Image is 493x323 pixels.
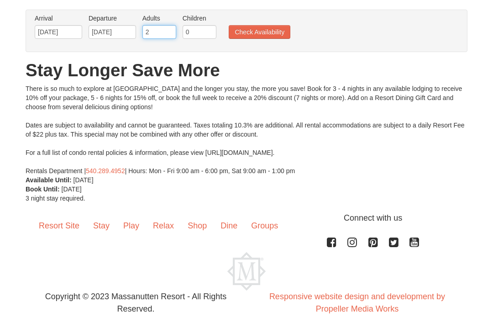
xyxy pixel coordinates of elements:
a: Play [116,212,146,240]
label: Departure [89,14,136,23]
a: Groups [244,212,285,240]
a: Relax [146,212,181,240]
label: Arrival [35,14,82,23]
a: Stay [86,212,116,240]
a: Responsive website design and development by Propeller Media Works [269,292,445,313]
span: 3 night stay required. [26,195,85,202]
strong: Book Until: [26,185,60,193]
a: Dine [214,212,244,240]
p: Copyright © 2023 Massanutten Resort - All Rights Reserved. [25,291,246,315]
button: Check Availability [229,25,290,39]
a: 540.289.4952 [86,167,125,175]
span: [DATE] [73,176,94,184]
span: [DATE] [62,185,82,193]
label: Adults [142,14,176,23]
div: There is so much to explore at [GEOGRAPHIC_DATA] and the longer you stay, the more you save! Book... [26,84,467,175]
a: Shop [181,212,214,240]
a: Resort Site [32,212,86,240]
h1: Stay Longer Save More [26,61,467,79]
strong: Available Until: [26,176,72,184]
img: Massanutten Resort Logo [227,252,266,291]
label: Children [183,14,216,23]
